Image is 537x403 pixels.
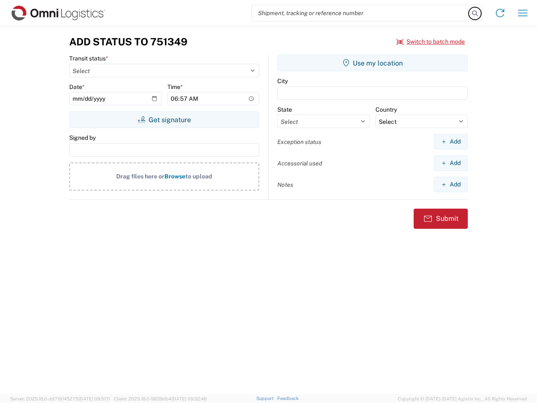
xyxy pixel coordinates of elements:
label: Country [375,106,397,113]
button: Switch to batch mode [396,35,465,49]
a: Feedback [277,396,299,401]
button: Add [434,134,468,149]
label: Accessorial used [277,160,322,167]
span: Client: 2025.18.0-9839db4 [114,396,207,401]
label: Notes [277,181,293,188]
span: to upload [185,173,212,180]
span: Drag files here or [116,173,164,180]
button: Add [434,177,468,192]
label: Date [69,83,85,91]
label: Signed by [69,134,96,141]
button: Add [434,155,468,171]
a: Support [256,396,277,401]
span: [DATE] 09:32:48 [172,396,207,401]
button: Get signature [69,111,259,128]
button: Use my location [277,55,468,71]
input: Shipment, tracking or reference number [252,5,469,21]
label: Transit status [69,55,108,62]
span: Browse [164,173,185,180]
label: State [277,106,292,113]
span: [DATE] 09:51:11 [78,396,110,401]
h3: Add Status to 751349 [69,36,188,48]
label: Time [167,83,183,91]
label: City [277,77,288,85]
span: Server: 2025.18.0-dd719145275 [10,396,110,401]
label: Exception status [277,138,321,146]
span: Copyright © [DATE]-[DATE] Agistix Inc., All Rights Reserved [398,395,527,403]
button: Submit [414,209,468,229]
